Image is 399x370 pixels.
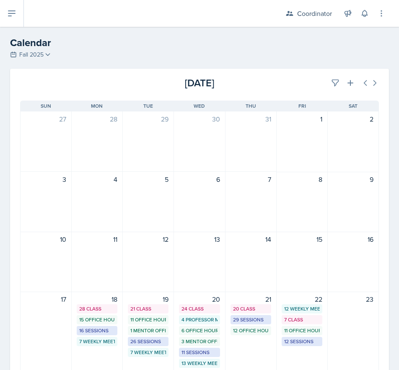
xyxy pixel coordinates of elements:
div: 11 Sessions [181,349,217,356]
div: 12 Sessions [284,338,320,345]
span: Sun [41,102,51,110]
div: 12 [128,234,168,244]
div: 24 Class [181,305,217,313]
div: 4 Professor Meetings [181,316,217,323]
div: 4 [77,174,117,184]
div: 11 Office Hours [130,316,166,323]
span: Mon [91,102,103,110]
div: 14 [231,234,271,244]
span: Fri [298,102,306,110]
div: 3 Mentor Office Hours [181,338,217,345]
div: 13 Weekly Meetings [181,360,217,367]
div: 11 Office Hours [284,327,320,334]
div: 3 [26,174,66,184]
div: 12 Weekly Meetings [284,305,320,313]
div: 29 Sessions [233,316,269,323]
div: 15 Office Hours [79,316,115,323]
div: 13 [179,234,220,244]
span: Tue [143,102,153,110]
div: 10 [26,234,66,244]
div: 7 Weekly Meetings [79,338,115,345]
div: 27 [26,114,66,124]
div: 5 [128,174,168,184]
div: 20 [179,294,220,304]
div: 20 Class [233,305,269,313]
div: 7 Class [284,316,320,323]
div: 17 [26,294,66,304]
div: 26 Sessions [130,338,166,345]
div: 19 [128,294,168,304]
div: 9 [333,174,373,184]
div: 28 Class [79,305,115,313]
span: Thu [246,102,256,110]
div: 8 [282,174,322,184]
div: 12 Office Hours [233,327,269,334]
div: 21 [231,294,271,304]
div: 15 [282,234,322,244]
div: 1 [282,114,322,124]
div: 18 [77,294,117,304]
h2: Calendar [10,35,389,50]
div: 7 Weekly Meetings [130,349,166,356]
div: 28 [77,114,117,124]
div: 29 [128,114,168,124]
div: Coordinator [297,8,332,18]
div: 30 [179,114,220,124]
div: 16 [333,234,373,244]
div: 16 Sessions [79,327,115,334]
span: Wed [194,102,205,110]
span: Sat [349,102,358,110]
div: 31 [231,114,271,124]
div: 1 Mentor Office Hour [130,327,166,334]
span: Fall 2025 [19,50,44,59]
div: [DATE] [140,75,259,91]
div: 6 [179,174,220,184]
div: 6 Office Hours [181,327,217,334]
div: 11 [77,234,117,244]
div: 22 [282,294,322,304]
div: 7 [231,174,271,184]
div: 2 [333,114,373,124]
div: 21 Class [130,305,166,313]
div: 23 [333,294,373,304]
